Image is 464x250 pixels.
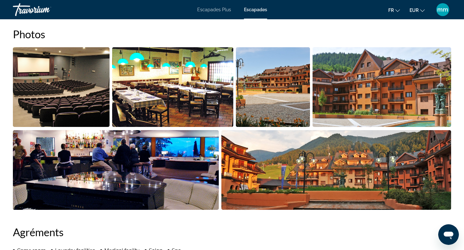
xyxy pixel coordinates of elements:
[236,47,310,127] button: Open full-screen image slider
[410,8,419,13] font: EUR
[410,5,425,15] button: Changer de devise
[112,47,233,127] button: Open full-screen image slider
[197,7,231,12] a: Escapades Plus
[221,130,451,210] button: Open full-screen image slider
[13,226,451,238] h2: Agréments
[13,1,77,18] a: Travorium
[13,47,110,127] button: Open full-screen image slider
[434,3,451,16] button: Menu utilisateur
[13,28,451,40] h2: Photos
[313,47,451,127] button: Open full-screen image slider
[438,224,459,245] iframe: Bouton de lancement de la fenêtre de messagerie
[13,130,219,210] button: Open full-screen image slider
[244,7,267,12] a: Escapades
[388,5,400,15] button: Changer de langue
[437,6,448,13] font: mm
[388,8,394,13] font: fr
